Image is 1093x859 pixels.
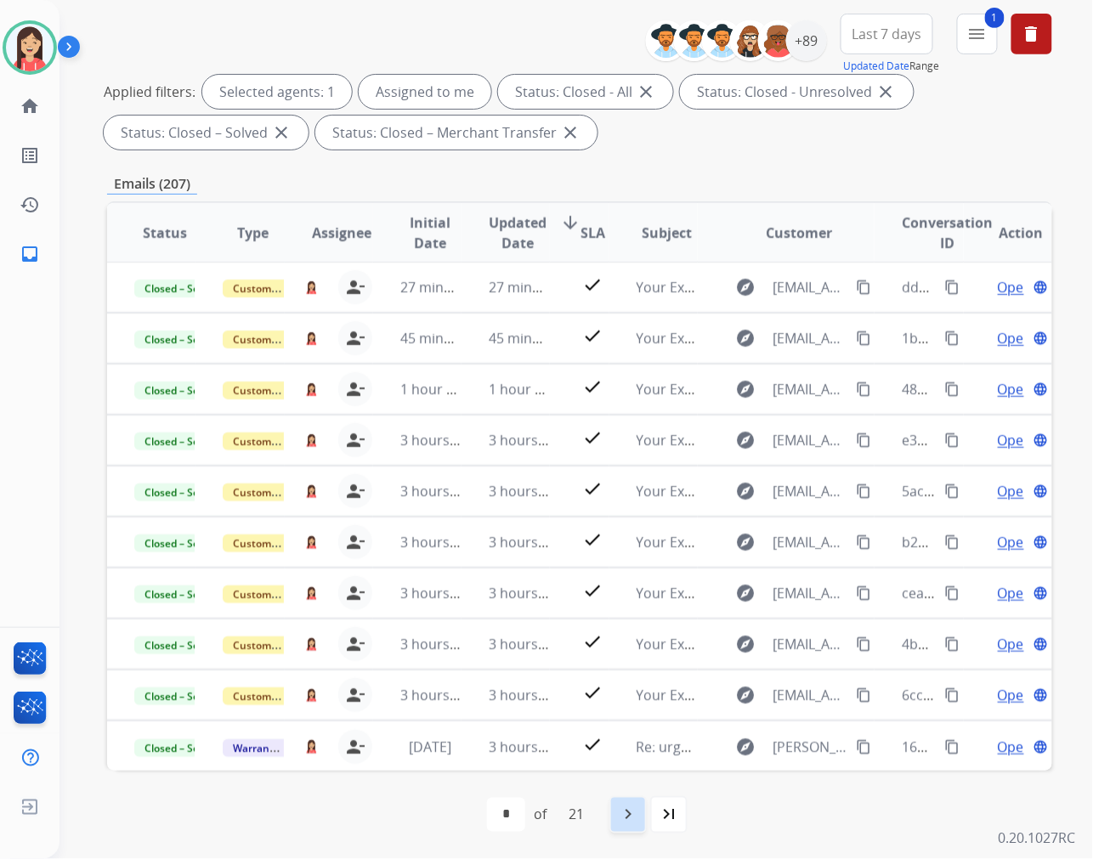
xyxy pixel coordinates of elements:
div: Assigned to me [359,75,491,109]
mat-icon: person_remove [345,481,365,501]
span: Open [998,277,1033,297]
mat-icon: explore [735,379,756,399]
p: Emails (207) [107,173,197,195]
span: SLA [580,223,605,243]
mat-icon: check [582,734,603,754]
span: Customer Support [223,483,333,501]
mat-icon: language [1034,280,1049,295]
mat-icon: explore [735,685,756,705]
mat-icon: close [560,122,580,143]
span: Your Extend Claim [637,329,754,348]
span: Your Extend Claim [637,533,754,551]
mat-icon: check [582,376,603,397]
span: Closed – Solved [134,280,229,297]
img: agent-avatar [305,331,318,345]
mat-icon: language [1034,687,1049,703]
mat-icon: content_copy [856,331,871,346]
span: Your Extend Claim [637,278,754,297]
img: agent-avatar [305,739,318,753]
div: Status: Closed – Solved [104,116,309,150]
mat-icon: person_remove [345,737,365,757]
mat-icon: explore [735,634,756,654]
mat-icon: history [20,195,40,215]
mat-icon: content_copy [945,331,960,346]
mat-icon: language [1034,739,1049,754]
span: Closed – Solved [134,483,229,501]
mat-icon: list_alt [20,145,40,166]
mat-icon: language [1034,331,1049,346]
img: agent-avatar [305,535,318,549]
span: Open [998,532,1033,552]
img: agent-avatar [305,382,318,396]
mat-icon: content_copy [945,739,960,754]
span: Open [998,328,1033,348]
span: 3 hours ago [489,635,565,653]
mat-icon: content_copy [945,381,960,397]
mat-icon: last_page [659,805,679,825]
div: Status: Closed – Merchant Transfer [315,116,597,150]
span: Open [998,379,1033,399]
mat-icon: menu [967,24,988,44]
div: Selected agents: 1 [202,75,352,109]
span: 3 hours ago [489,482,565,500]
span: Customer [767,223,833,243]
span: 27 minutes ago [489,278,587,297]
mat-icon: inbox [20,244,40,264]
span: Open [998,481,1033,501]
mat-icon: person_remove [345,634,365,654]
mat-icon: explore [735,481,756,501]
span: Customer Support [223,280,333,297]
button: Updated Date [844,59,910,73]
mat-icon: delete [1022,24,1042,44]
mat-icon: close [876,82,897,102]
mat-icon: language [1034,432,1049,448]
span: 3 hours ago [489,737,565,756]
span: 1 hour ago [400,380,470,398]
span: 3 hours ago [489,584,565,602]
mat-icon: arrow_downward [560,212,580,233]
mat-icon: explore [735,532,756,552]
span: Closed – Solved [134,585,229,603]
div: 21 [555,798,597,832]
span: Closed – Solved [134,636,229,654]
mat-icon: check [582,478,603,499]
span: Open [998,685,1033,705]
span: 3 hours ago [400,635,477,653]
mat-icon: content_copy [945,483,960,499]
span: Open [998,430,1033,450]
mat-icon: check [582,682,603,703]
mat-icon: content_copy [945,585,960,601]
span: Warranty Ops [223,739,310,757]
mat-icon: explore [735,737,756,757]
mat-icon: language [1034,381,1049,397]
img: avatar [6,24,54,71]
mat-icon: content_copy [856,636,871,652]
img: agent-avatar [305,280,318,294]
span: Closed – Solved [134,381,229,399]
span: 3 hours ago [489,533,565,551]
span: Subject [642,223,692,243]
span: Open [998,583,1033,603]
span: Customer Support [223,432,333,450]
span: Your Extend Claim [637,584,754,602]
div: Status: Closed - All [498,75,673,109]
span: Customer Support [223,585,333,603]
p: 0.20.1027RC [999,828,1076,849]
span: Range [844,59,940,73]
mat-icon: language [1034,483,1049,499]
span: Closed – Solved [134,739,229,757]
mat-icon: navigate_next [618,805,638,825]
span: Conversation ID [902,212,993,253]
mat-icon: person_remove [345,583,365,603]
mat-icon: content_copy [945,432,960,448]
mat-icon: check [582,325,603,346]
mat-icon: check [582,631,603,652]
span: [DATE] [409,737,451,756]
span: Customer Support [223,687,333,705]
span: Customer Support [223,636,333,654]
img: agent-avatar [305,433,318,447]
button: Last 7 days [841,14,933,54]
span: 3 hours ago [489,431,565,449]
mat-icon: close [636,82,656,102]
span: 27 minutes ago [400,278,499,297]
